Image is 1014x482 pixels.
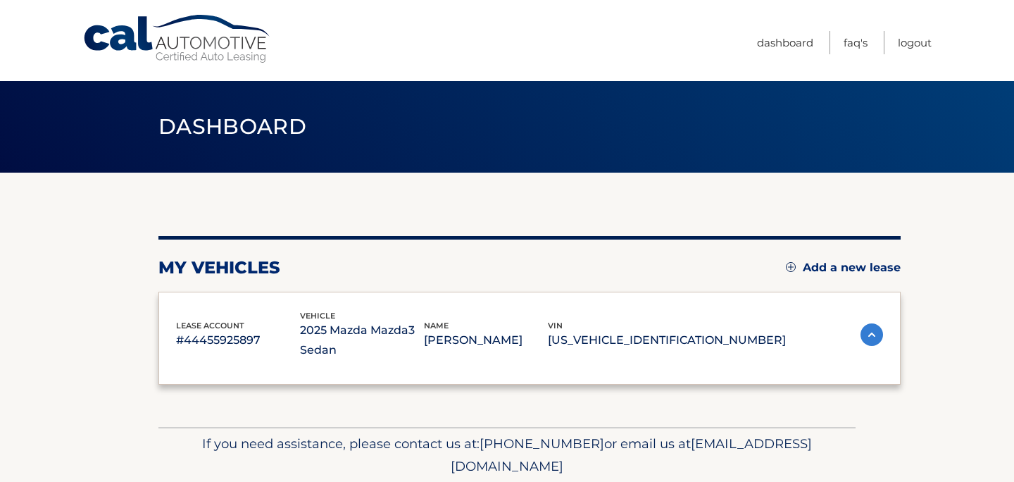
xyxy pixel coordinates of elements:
span: Dashboard [158,113,306,140]
span: lease account [176,321,244,330]
img: accordion-active.svg [860,323,883,346]
a: Logout [898,31,932,54]
p: [US_VEHICLE_IDENTIFICATION_NUMBER] [548,330,786,350]
span: vehicle [300,311,335,321]
p: #44455925897 [176,330,300,350]
h2: my vehicles [158,257,280,278]
span: [EMAIL_ADDRESS][DOMAIN_NAME] [451,435,812,474]
p: [PERSON_NAME] [424,330,548,350]
span: name [424,321,449,330]
span: vin [548,321,563,330]
img: add.svg [786,262,796,272]
a: Add a new lease [786,261,901,275]
a: Dashboard [757,31,813,54]
a: FAQ's [844,31,868,54]
p: 2025 Mazda Mazda3 Sedan [300,321,424,360]
a: Cal Automotive [82,14,273,64]
p: If you need assistance, please contact us at: or email us at [168,433,846,478]
span: [PHONE_NUMBER] [480,435,604,452]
